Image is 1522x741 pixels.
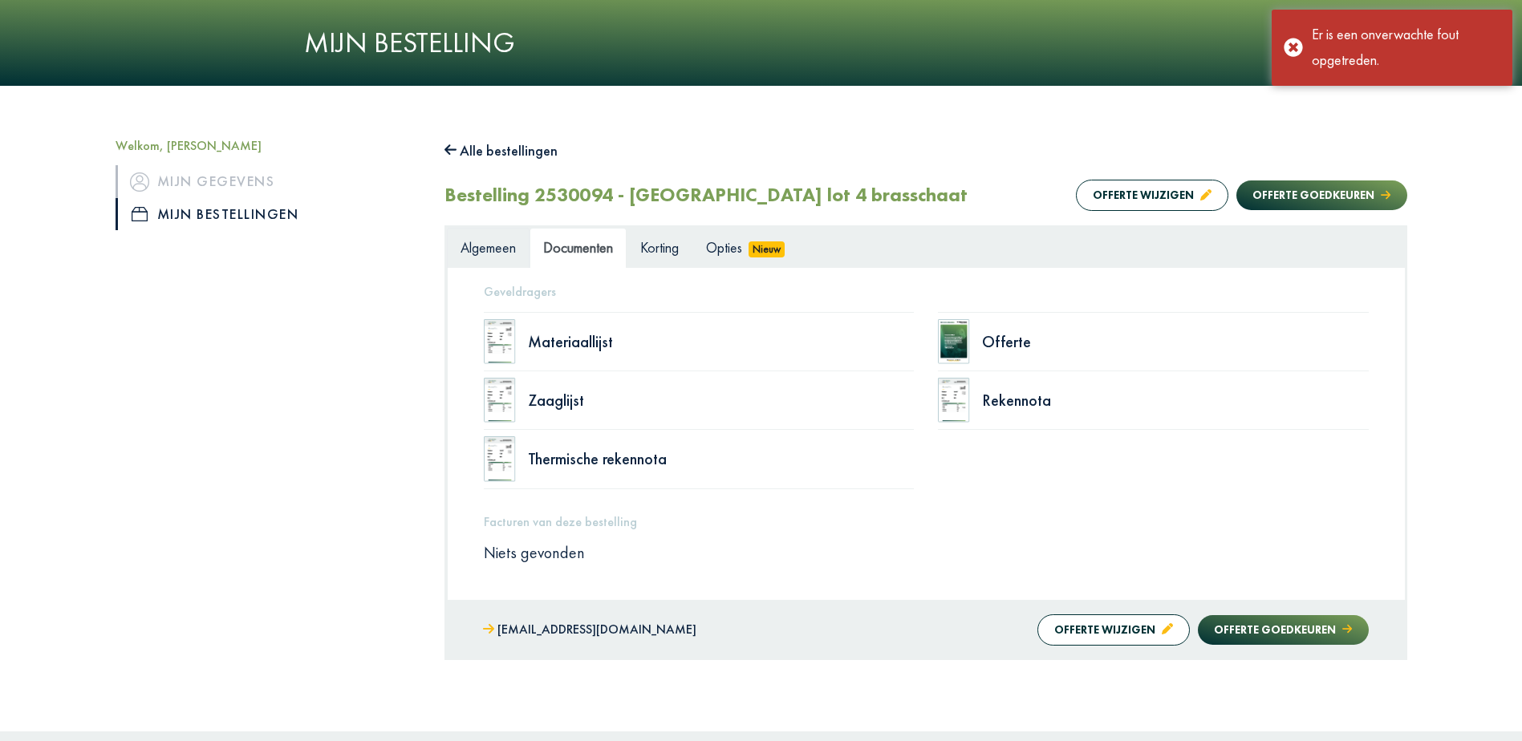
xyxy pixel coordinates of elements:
button: Offerte goedkeuren [1236,180,1406,210]
div: Offerte [982,334,1369,350]
span: Algemeen [461,238,516,257]
span: Opties [706,238,742,257]
a: iconMijn bestellingen [116,198,420,230]
h2: Bestelling 2530094 - [GEOGRAPHIC_DATA] lot 4 brasschaat [444,184,968,207]
h5: Facturen van deze bestelling [484,514,1369,529]
img: icon [130,172,149,192]
button: Offerte goedkeuren [1198,615,1368,645]
span: Nieuw [749,241,785,257]
span: Documenten [543,238,613,257]
div: Er is een onverwachte fout opgetreden. [1312,22,1500,74]
h1: Mijn bestelling [304,26,1219,60]
button: Offerte wijzigen [1037,614,1190,646]
div: Rekennota [982,392,1369,408]
a: iconMijn gegevens [116,165,420,197]
span: Korting [640,238,679,257]
img: doc [484,378,516,423]
img: doc [484,436,516,481]
img: icon [132,207,148,221]
h5: Geveldragers [484,284,1369,299]
a: [EMAIL_ADDRESS][DOMAIN_NAME] [483,618,696,642]
img: doc [938,378,970,423]
img: doc [484,319,516,364]
h5: Welkom, [PERSON_NAME] [116,138,420,153]
ul: Tabs [447,228,1405,267]
div: Materiaallijst [528,334,915,350]
img: doc [938,319,970,364]
button: Offerte wijzigen [1076,180,1228,211]
div: Thermische rekennota [528,451,915,467]
button: Alle bestellingen [444,138,558,164]
div: Zaaglijst [528,392,915,408]
div: Niets gevonden [472,542,1381,563]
